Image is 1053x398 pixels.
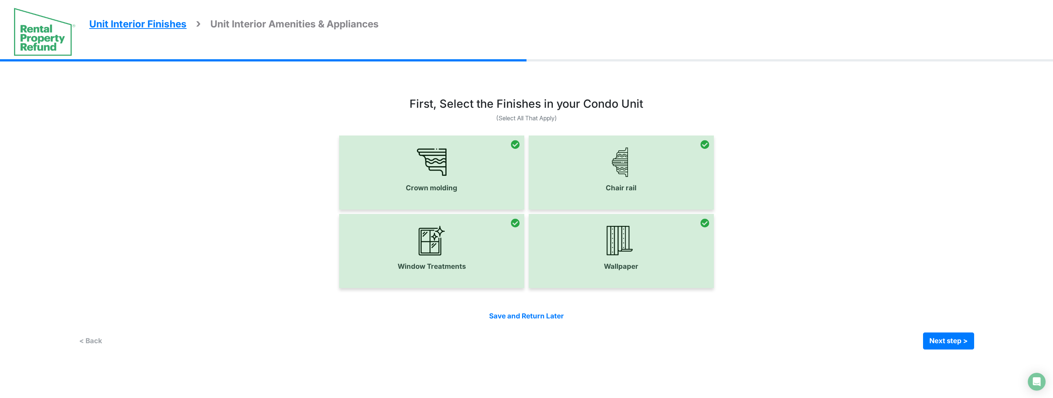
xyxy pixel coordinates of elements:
button: < Back [79,332,103,349]
img: spp logo [13,7,76,56]
span: Unit Interior Finishes [89,18,187,30]
button: Next step > [923,332,974,349]
p: (Select All That Apply) [79,114,974,123]
a: Save and Return Later [489,312,564,320]
span: Unit Interior Amenities & Appliances [210,18,379,30]
div: Open Intercom Messenger [1028,373,1046,391]
h3: First, Select the Finishes in your Condo Unit [409,97,643,110]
